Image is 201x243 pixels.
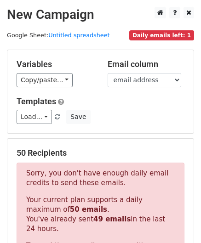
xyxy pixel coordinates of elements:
h5: Email column [108,59,185,69]
strong: 50 emails [70,205,107,214]
a: Daily emails left: 1 [129,32,194,39]
span: Daily emails left: 1 [129,30,194,40]
small: Google Sheet: [7,32,110,39]
h5: 50 Recipients [17,148,184,158]
h2: New Campaign [7,7,194,23]
p: Sorry, you don't have enough daily email credits to send these emails. [26,169,175,188]
strong: 49 emails [93,215,131,223]
a: Untitled spreadsheet [48,32,109,39]
button: Save [66,110,90,124]
a: Templates [17,96,56,106]
a: Load... [17,110,52,124]
a: Copy/paste... [17,73,73,87]
h5: Variables [17,59,94,69]
p: Your current plan supports a daily maximum of . You've already sent in the last 24 hours. [26,195,175,234]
